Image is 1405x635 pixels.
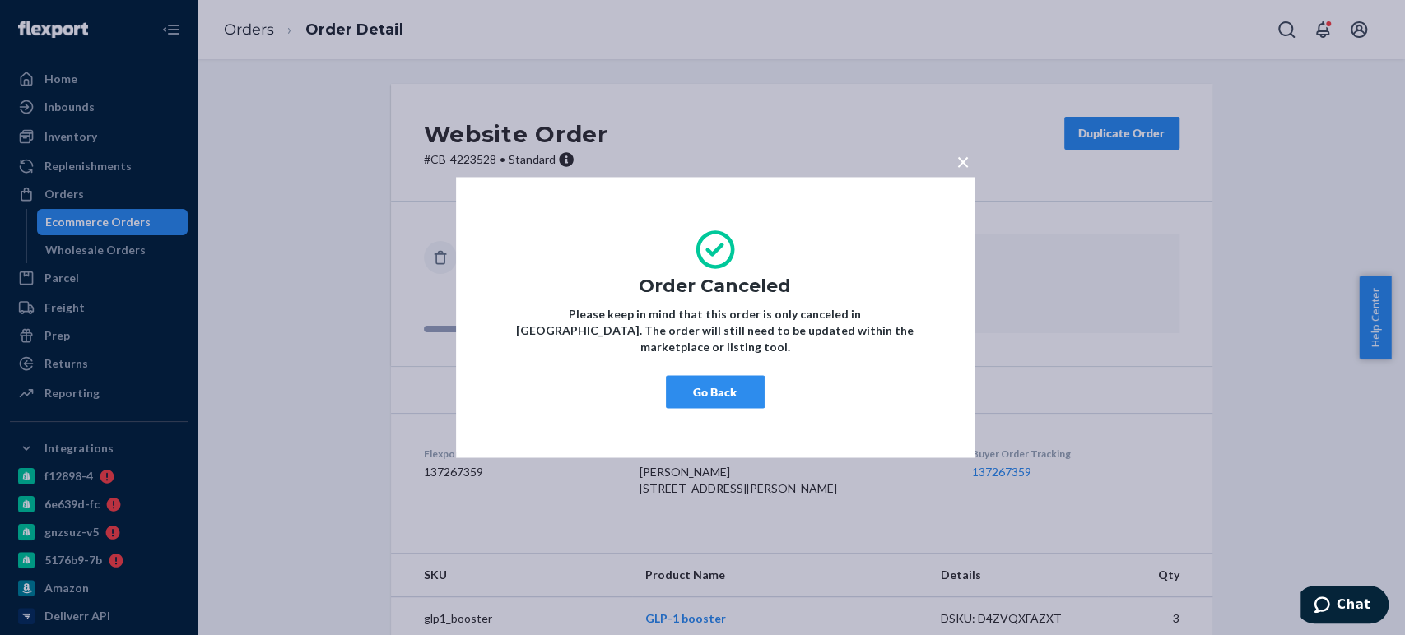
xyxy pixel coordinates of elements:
h1: Order Canceled [505,276,925,296]
iframe: Opens a widget where you can chat to one of our agents [1300,586,1389,627]
span: × [956,147,970,175]
strong: Please keep in mind that this order is only canceled in [GEOGRAPHIC_DATA]. The order will still n... [516,308,914,355]
button: Go Back [666,376,765,409]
